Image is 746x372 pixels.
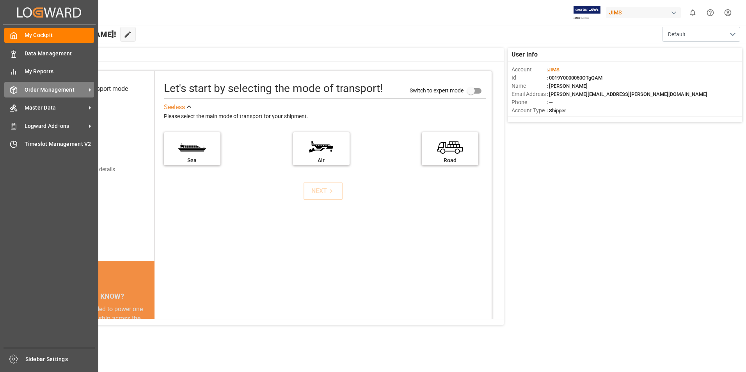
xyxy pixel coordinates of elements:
[668,30,686,39] span: Default
[25,50,94,58] span: Data Management
[702,4,719,21] button: Help Center
[25,140,94,148] span: Timeslot Management V2
[547,91,707,97] span: : [PERSON_NAME][EMAIL_ADDRESS][PERSON_NAME][DOMAIN_NAME]
[4,46,94,61] a: Data Management
[164,112,486,121] div: Please select the main mode of transport for your shipment.
[164,80,383,97] div: Let's start by selecting the mode of transport!
[297,156,346,165] div: Air
[304,182,343,200] button: NEXT
[512,106,547,115] span: Account Type
[606,5,684,20] button: JIMS
[426,156,474,165] div: Road
[25,355,95,363] span: Sidebar Settings
[311,186,335,196] div: NEXT
[25,67,94,76] span: My Reports
[512,98,547,106] span: Phone
[25,31,94,39] span: My Cockpit
[547,99,553,105] span: : —
[547,67,559,73] span: :
[25,104,86,112] span: Master Data
[164,103,185,112] div: See less
[32,27,116,42] span: Hello [PERSON_NAME]!
[512,66,547,74] span: Account
[66,165,115,174] div: Add shipping details
[25,86,86,94] span: Order Management
[4,136,94,152] a: Timeslot Management V2
[512,90,547,98] span: Email Address
[410,87,464,93] span: Switch to expert mode
[547,75,602,81] span: : 0019Y0000050OTgQAM
[547,108,566,113] span: : Shipper
[574,6,600,19] img: Exertis%20JAM%20-%20Email%20Logo.jpg_1722504956.jpg
[512,82,547,90] span: Name
[606,7,681,18] div: JIMS
[4,28,94,43] a: My Cockpit
[548,67,559,73] span: JIMS
[662,27,740,42] button: open menu
[547,83,588,89] span: : [PERSON_NAME]
[168,156,217,165] div: Sea
[684,4,702,21] button: show 0 new notifications
[512,50,538,59] span: User Info
[144,305,155,370] button: next slide / item
[512,74,547,82] span: Id
[25,122,86,130] span: Logward Add-ons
